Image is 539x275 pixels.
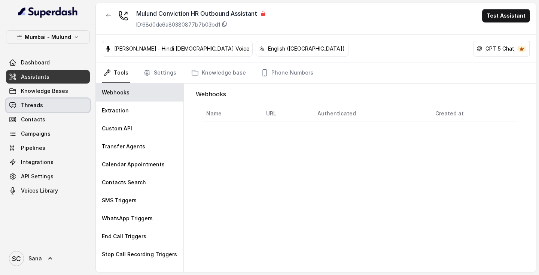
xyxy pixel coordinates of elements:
a: Assistants [6,70,90,84]
p: ID: 68d0de6a80380877b7b03bd1 [136,21,220,28]
th: URL [260,106,312,121]
span: Sana [28,255,42,262]
a: Phone Numbers [259,63,315,83]
a: Contacts [6,113,90,126]
button: Mumbai - Mulund [6,30,90,44]
span: Pipelines [21,144,45,152]
a: Settings [142,63,178,83]
p: Webhooks [102,89,130,96]
p: Custom API [102,125,132,132]
span: Assistants [21,73,49,81]
p: SMS Triggers [102,197,137,204]
a: Integrations [6,155,90,169]
span: Integrations [21,158,54,166]
text: SC [12,255,21,263]
a: Campaigns [6,127,90,140]
th: Name [203,106,260,121]
p: End Call Triggers [102,233,146,240]
a: Pipelines [6,141,90,155]
p: Mumbai - Mulund [25,33,71,42]
span: Dashboard [21,59,50,66]
p: Calendar Appointments [102,161,165,168]
button: Test Assistant [482,9,530,22]
div: Mulund Conviction HR Outbound Assistant [136,9,266,18]
p: GPT 5 Chat [485,45,514,52]
span: Campaigns [21,130,51,137]
p: Stop Call Recording Triggers [102,251,177,258]
p: Extraction [102,107,129,114]
a: Voices Library [6,184,90,197]
p: Webhooks [196,90,226,99]
p: Contacts Search [102,179,146,186]
a: Dashboard [6,56,90,69]
span: Threads [21,102,43,109]
span: API Settings [21,173,54,180]
img: light.svg [18,6,78,18]
nav: Tabs [102,63,530,83]
a: Sana [6,248,90,269]
a: Knowledge base [190,63,247,83]
a: Knowledge Bases [6,84,90,98]
svg: openai logo [476,46,482,52]
a: Tools [102,63,130,83]
span: Knowledge Bases [21,87,68,95]
p: WhatsApp Triggers [102,215,153,222]
a: API Settings [6,170,90,183]
span: Voices Library [21,187,58,194]
span: Contacts [21,116,45,123]
p: English ([GEOGRAPHIC_DATA]) [268,45,345,52]
a: Threads [6,99,90,112]
p: Transfer Agents [102,143,145,150]
p: [PERSON_NAME] - Hindi [DEMOGRAPHIC_DATA] Voice [114,45,249,52]
th: Authenticated [311,106,429,121]
th: Created at [429,106,517,121]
